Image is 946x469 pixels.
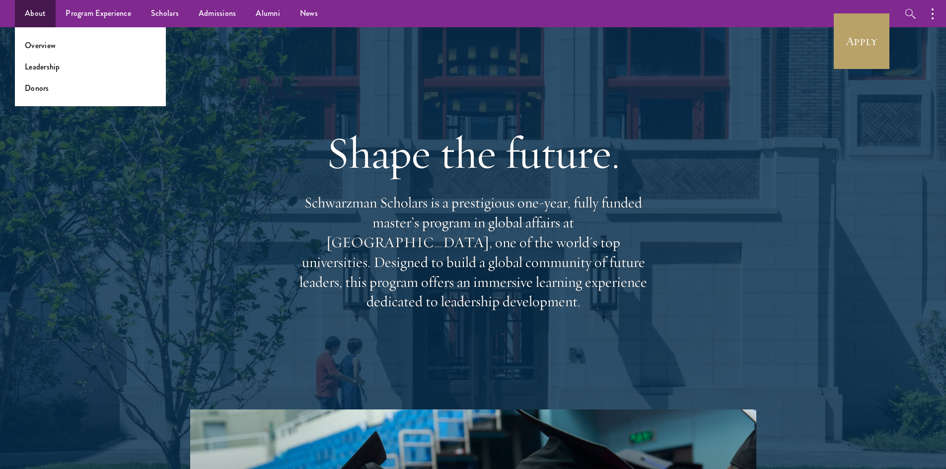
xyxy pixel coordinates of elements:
[834,13,889,69] a: Apply
[294,193,652,312] p: Schwarzman Scholars is a prestigious one-year, fully funded master’s program in global affairs at...
[25,82,49,94] a: Donors
[294,125,652,181] h1: Shape the future.
[25,61,60,72] a: Leadership
[25,40,56,51] a: Overview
